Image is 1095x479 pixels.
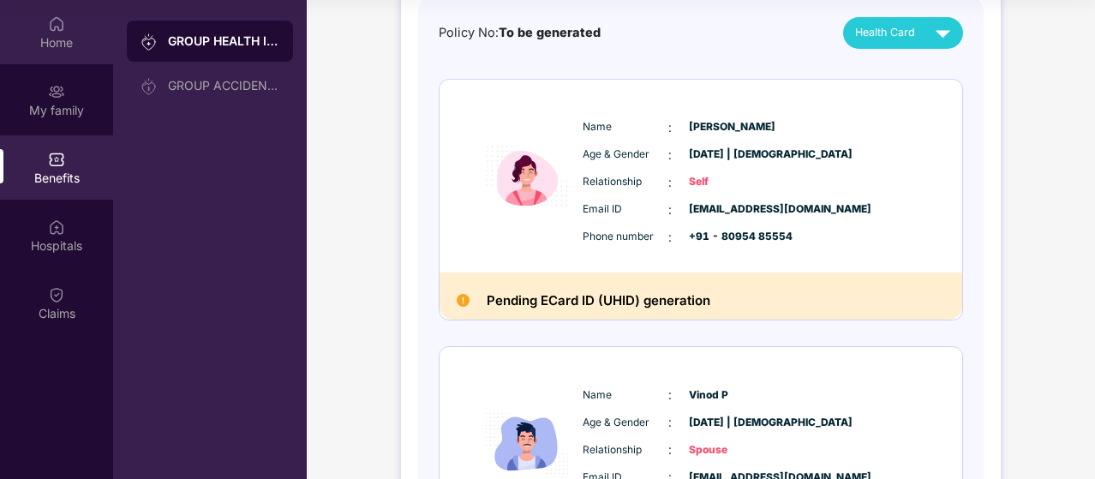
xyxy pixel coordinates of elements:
img: svg+xml;base64,PHN2ZyBpZD0iSG9zcGl0YWxzIiB4bWxucz0iaHR0cDovL3d3dy53My5vcmcvMjAwMC9zdmciIHdpZHRoPS... [48,219,65,236]
span: : [668,146,672,165]
div: GROUP ACCIDENTAL INSURANCE [168,79,279,93]
span: [EMAIL_ADDRESS][DOMAIN_NAME] [689,201,775,218]
img: svg+xml;base64,PHN2ZyB3aWR0aD0iMjAiIGhlaWdodD0iMjAiIHZpZXdCb3g9IjAgMCAyMCAyMCIgZmlsbD0ibm9uZSIgeG... [141,33,158,51]
span: Spouse [689,442,775,458]
img: icon [476,105,578,247]
span: : [668,413,672,432]
span: Phone number [583,229,668,245]
button: Health Card [843,17,963,49]
img: svg+xml;base64,PHN2ZyB3aWR0aD0iMjAiIGhlaWdodD0iMjAiIHZpZXdCb3g9IjAgMCAyMCAyMCIgZmlsbD0ibm9uZSIgeG... [141,78,158,95]
span: : [668,386,672,404]
span: : [668,228,672,247]
img: svg+xml;base64,PHN2ZyBpZD0iSG9tZSIgeG1sbnM9Imh0dHA6Ly93d3cudzMub3JnLzIwMDAvc3ZnIiB3aWR0aD0iMjAiIG... [48,15,65,33]
span: Self [689,174,775,190]
span: : [668,118,672,137]
h2: Pending ECard ID (UHID) generation [487,290,710,312]
span: : [668,440,672,459]
span: Relationship [583,442,668,458]
img: svg+xml;base64,PHN2ZyB3aWR0aD0iMjAiIGhlaWdodD0iMjAiIHZpZXdCb3g9IjAgMCAyMCAyMCIgZmlsbD0ibm9uZSIgeG... [48,83,65,100]
img: svg+xml;base64,PHN2ZyBpZD0iQ2xhaW0iIHhtbG5zPSJodHRwOi8vd3d3LnczLm9yZy8yMDAwL3N2ZyIgd2lkdGg9IjIwIi... [48,286,65,303]
span: Name [583,387,668,404]
span: [PERSON_NAME] [689,119,775,135]
img: svg+xml;base64,PHN2ZyBpZD0iQmVuZWZpdHMiIHhtbG5zPSJodHRwOi8vd3d3LnczLm9yZy8yMDAwL3N2ZyIgd2lkdGg9Ij... [48,151,65,168]
img: svg+xml;base64,PHN2ZyB4bWxucz0iaHR0cDovL3d3dy53My5vcmcvMjAwMC9zdmciIHZpZXdCb3g9IjAgMCAyNCAyNCIgd2... [928,18,958,48]
div: GROUP HEALTH INSURANCE [168,33,279,50]
span: Name [583,119,668,135]
span: Relationship [583,174,668,190]
div: Policy No: [439,23,601,43]
span: [DATE] | [DEMOGRAPHIC_DATA] [689,415,775,431]
span: : [668,173,672,192]
span: Health Card [855,24,915,41]
span: +91 - 80954 85554 [689,229,775,245]
span: Email ID [583,201,668,218]
span: Vinod P [689,387,775,404]
span: To be generated [499,25,601,39]
img: Pending [457,294,470,307]
span: : [668,201,672,219]
span: Age & Gender [583,147,668,163]
span: [DATE] | [DEMOGRAPHIC_DATA] [689,147,775,163]
span: Age & Gender [583,415,668,431]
